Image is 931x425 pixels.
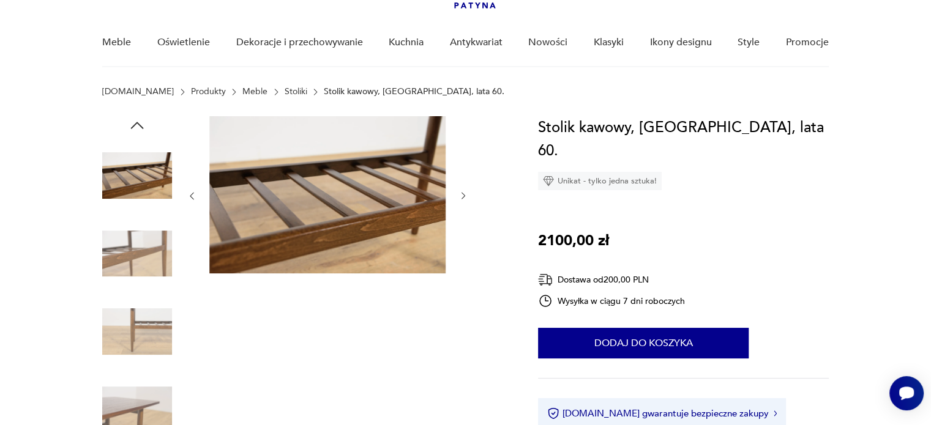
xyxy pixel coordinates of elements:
[538,272,553,287] img: Ikona dostawy
[102,19,131,66] a: Meble
[738,19,760,66] a: Style
[324,87,504,97] p: Stolik kawowy, [GEOGRAPHIC_DATA], lata 60.
[786,19,829,66] a: Promocje
[236,19,362,66] a: Dekoracje i przechowywanie
[543,176,554,187] img: Ikona diamentu
[209,116,446,273] img: Zdjęcie produktu Stolik kawowy, Dania, lata 60.
[538,272,685,287] div: Dostawa od 200,00 PLN
[538,229,609,253] p: 2100,00 zł
[594,19,624,66] a: Klasyki
[538,116,829,163] h1: Stolik kawowy, [GEOGRAPHIC_DATA], lata 60.
[528,19,567,66] a: Nowości
[538,328,749,358] button: Dodaj do koszyka
[649,19,711,66] a: Ikony designu
[538,172,662,190] div: Unikat - tylko jedna sztuka!
[547,407,777,419] button: [DOMAIN_NAME] gwarantuje bezpieczne zakupy
[102,141,172,210] img: Zdjęcie produktu Stolik kawowy, Dania, lata 60.
[538,294,685,308] div: Wysyłka w ciągu 7 dni roboczych
[450,19,503,66] a: Antykwariat
[547,407,559,419] img: Ikona certyfikatu
[157,19,210,66] a: Oświetlenie
[389,19,424,66] a: Kuchnia
[102,87,174,97] a: [DOMAIN_NAME]
[285,87,307,97] a: Stoliki
[242,87,267,97] a: Meble
[191,87,226,97] a: Produkty
[102,297,172,366] img: Zdjęcie produktu Stolik kawowy, Dania, lata 60.
[774,410,777,416] img: Ikona strzałki w prawo
[889,376,924,410] iframe: Smartsupp widget button
[102,219,172,289] img: Zdjęcie produktu Stolik kawowy, Dania, lata 60.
